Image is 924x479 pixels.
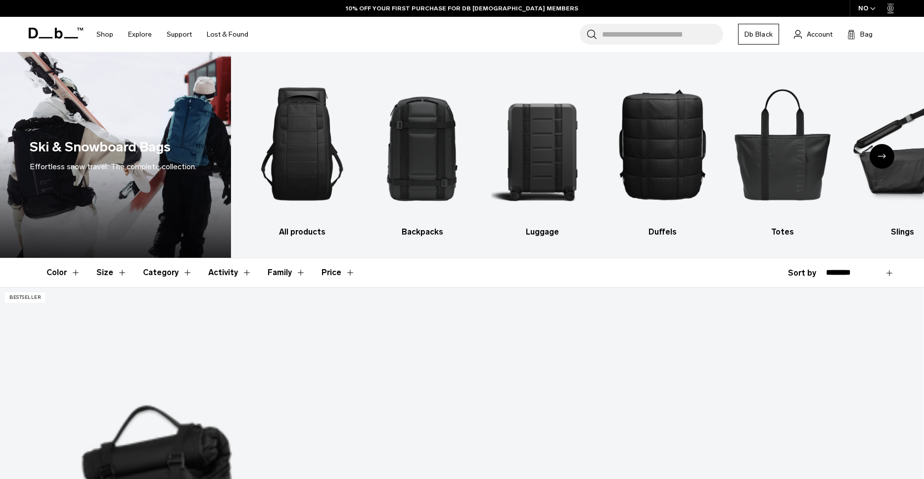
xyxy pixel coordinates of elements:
a: Account [794,28,832,40]
span: Account [807,29,832,40]
li: 1 / 10 [251,67,354,238]
div: Next slide [870,144,894,169]
button: Toggle Filter [268,258,306,287]
button: Toggle Price [322,258,355,287]
li: 5 / 10 [731,67,834,238]
a: Lost & Found [207,17,248,52]
li: 2 / 10 [371,67,474,238]
a: Db Totes [731,67,834,238]
a: Shop [96,17,113,52]
nav: Main Navigation [89,17,256,52]
h1: Ski & Snowboard Bags [30,137,171,157]
a: Db Luggage [491,67,594,238]
span: Effortless snow travel: The complete collection. [30,162,196,171]
img: Db [731,67,834,221]
a: Db Black [738,24,779,45]
img: Db [251,67,354,221]
button: Toggle Filter [46,258,81,287]
img: Db [491,67,594,221]
a: Db Backpacks [371,67,474,238]
h3: Backpacks [371,226,474,238]
h3: Totes [731,226,834,238]
h3: Duffels [611,226,714,238]
img: Db [611,67,714,221]
a: Db Duffels [611,67,714,238]
a: Explore [128,17,152,52]
a: Db All products [251,67,354,238]
a: Support [167,17,192,52]
a: 10% OFF YOUR FIRST PURCHASE FOR DB [DEMOGRAPHIC_DATA] MEMBERS [346,4,578,13]
button: Toggle Filter [143,258,192,287]
h3: All products [251,226,354,238]
button: Toggle Filter [96,258,127,287]
p: Bestseller [5,292,46,303]
button: Bag [847,28,873,40]
li: 4 / 10 [611,67,714,238]
li: 3 / 10 [491,67,594,238]
img: Db [371,67,474,221]
button: Toggle Filter [208,258,252,287]
h3: Luggage [491,226,594,238]
span: Bag [860,29,873,40]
